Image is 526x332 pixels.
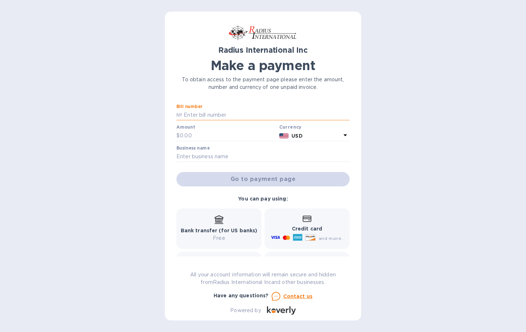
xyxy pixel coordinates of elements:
[292,133,302,139] b: USD
[176,151,350,162] input: Enter business name
[181,234,258,242] p: Free
[176,58,350,73] h1: Make a payment
[218,46,308,55] b: Radius International Inc
[283,293,313,299] u: Contact us
[238,196,288,202] b: You can pay using:
[319,236,345,241] span: and more...
[176,104,202,109] label: Bill number
[176,146,210,150] label: Business name
[279,124,302,130] b: Currency
[180,130,276,141] input: 0.00
[182,110,350,121] input: Enter bill number
[181,228,258,233] b: Bank transfer (for US banks)
[292,226,322,232] b: Credit card
[230,307,261,314] p: Powered by
[176,132,180,139] p: $
[214,293,269,298] b: Have any questions?
[176,76,350,91] p: To obtain access to the payment page please enter the amount, number and currency of one unpaid i...
[279,133,289,138] img: USD
[176,271,350,286] p: All your account information will remain secure and hidden from Radius International Inc and othe...
[176,111,182,119] p: №
[176,125,195,130] label: Amount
